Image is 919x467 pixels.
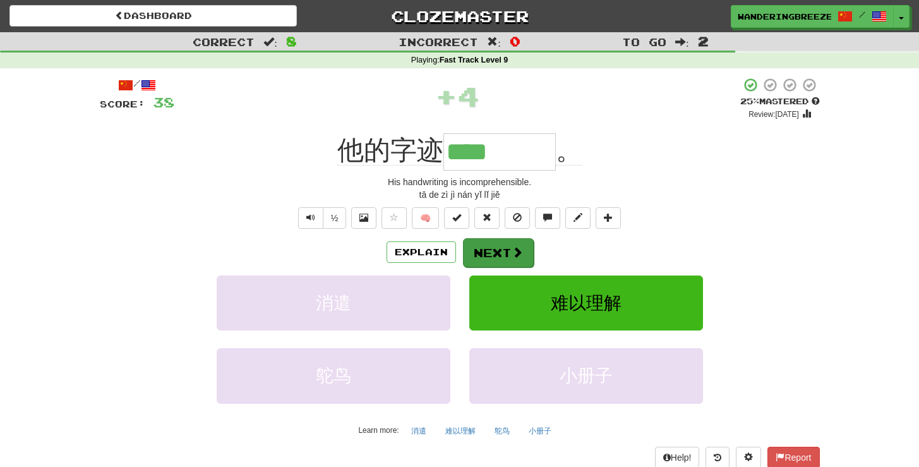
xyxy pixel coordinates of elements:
button: 鸵鸟 [488,422,517,440]
a: Clozemaster [316,5,603,27]
span: : [675,37,689,47]
span: 。 [556,135,582,166]
div: Mastered [740,96,820,107]
span: / [859,10,865,19]
div: His handwriting is incomprehensible. [100,176,820,188]
button: Explain [387,241,456,263]
button: Edit sentence (alt+d) [565,207,591,229]
button: ½ [323,207,347,229]
span: Score: [100,99,145,109]
button: Reset to 0% Mastered (alt+r) [474,207,500,229]
span: WanderingBreeze3287 [738,11,831,22]
span: 难以理解 [551,293,622,313]
button: Next [463,238,534,267]
span: 2 [698,33,709,49]
span: 38 [153,94,174,110]
span: 他的字迹 [337,135,443,166]
button: 消遣 [404,422,433,440]
button: 难以理解 [469,276,703,331]
button: Show image (alt+x) [351,207,376,229]
span: 25 % [740,96,759,106]
span: : [487,37,501,47]
span: Correct [193,35,255,48]
span: + [435,77,457,115]
button: Play sentence audio (ctl+space) [298,207,323,229]
span: To go [622,35,666,48]
button: Ignore sentence (alt+i) [505,207,530,229]
a: Dashboard [9,5,297,27]
span: 鸵鸟 [316,366,351,385]
span: : [263,37,277,47]
button: Set this sentence to 100% Mastered (alt+m) [444,207,469,229]
small: Learn more: [358,426,399,435]
div: tā de zì jì nán yǐ lǐ jiě [100,188,820,201]
button: 鸵鸟 [217,348,450,403]
button: Discuss sentence (alt+u) [535,207,560,229]
button: 小册子 [522,422,558,440]
span: 0 [510,33,520,49]
button: 🧠 [412,207,439,229]
span: Incorrect [399,35,478,48]
div: Text-to-speech controls [296,207,347,229]
button: 消遣 [217,276,450,331]
div: / [100,77,174,93]
span: 4 [457,80,479,112]
a: WanderingBreeze3287 / [731,5,894,28]
span: 小册子 [560,366,613,385]
button: 小册子 [469,348,703,403]
span: 8 [286,33,297,49]
strong: Fast Track Level 9 [440,56,508,64]
button: Favorite sentence (alt+f) [381,207,407,229]
button: 难以理解 [438,422,483,440]
button: Add to collection (alt+a) [596,207,621,229]
small: Review: [DATE] [748,110,799,119]
span: 消遣 [316,293,351,313]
